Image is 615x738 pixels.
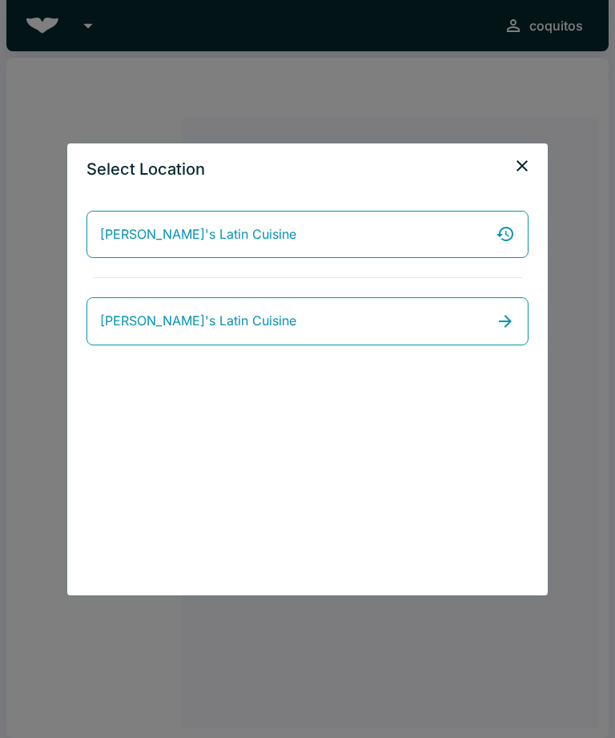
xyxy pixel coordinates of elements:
[86,211,529,259] a: [PERSON_NAME]'s Latin Cuisine
[86,297,529,345] a: [PERSON_NAME]'s Latin Cuisine
[506,150,538,182] button: close
[100,224,296,245] span: [PERSON_NAME]'s Latin Cuisine
[100,311,296,332] span: [PERSON_NAME]'s Latin Cuisine
[67,143,224,195] h2: Select Location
